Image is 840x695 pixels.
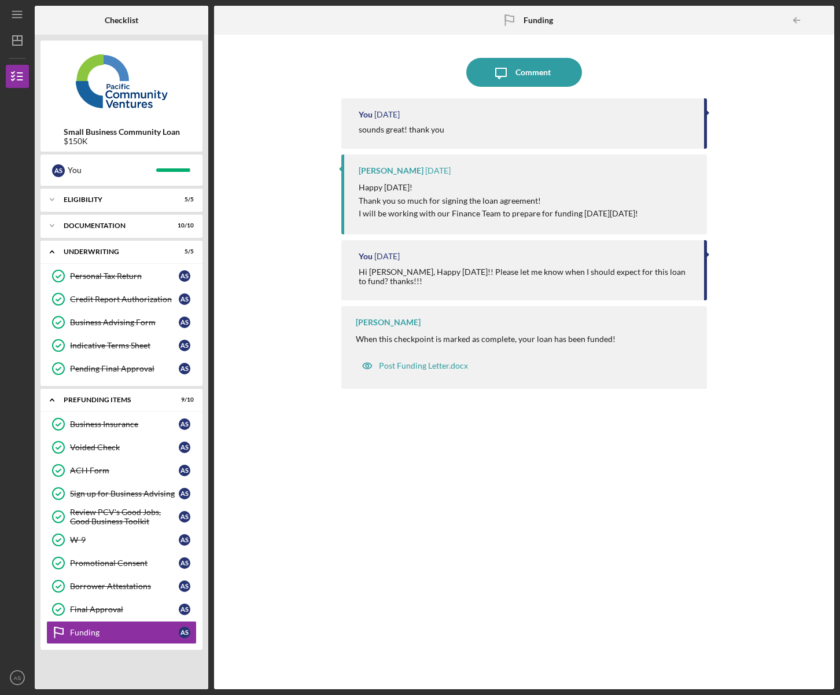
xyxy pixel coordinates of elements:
div: A S [179,511,190,523]
div: A S [179,317,190,328]
time: 2025-09-05 17:06 [374,110,400,119]
time: 2025-09-05 16:41 [425,166,451,175]
div: A S [52,164,65,177]
div: $150K [64,137,180,146]
div: A S [179,604,190,615]
div: Personal Tax Return [70,271,179,281]
b: Small Business Community Loan [64,127,180,137]
a: Final ApprovalAS [46,598,197,621]
div: Indicative Terms Sheet [70,341,179,350]
a: Review PCV's Good Jobs, Good Business ToolkitAS [46,505,197,528]
div: Credit Report Authorization [70,295,179,304]
div: ACH Form [70,466,179,475]
p: Happy [DATE]! [359,181,638,194]
a: Business InsuranceAS [46,413,197,436]
button: Comment [466,58,582,87]
div: Prefunding Items [64,396,165,403]
button: AS [6,666,29,689]
div: A S [179,627,190,638]
p: I will be working with our Finance Team to prepare for funding [DATE][DATE]! [359,207,638,220]
div: Documentation [64,222,165,229]
div: Funding [70,628,179,637]
div: A S [179,340,190,351]
div: Post Funding Letter.docx [379,361,468,370]
div: Business Insurance [70,420,179,429]
a: Personal Tax ReturnAS [46,264,197,288]
div: 9 / 10 [173,396,194,403]
a: Pending Final ApprovalAS [46,357,197,380]
div: Voided Check [70,443,179,452]
time: 2025-09-05 14:34 [374,252,400,261]
p: When this checkpoint is marked as complete, your loan has been funded! [356,333,616,345]
div: You [359,110,373,119]
a: Promotional ConsentAS [46,551,197,575]
div: Comment [515,58,551,87]
div: 5 / 5 [173,196,194,203]
button: Post Funding Letter.docx [356,354,474,377]
div: [PERSON_NAME] [359,166,423,175]
div: A S [179,580,190,592]
a: Borrower AttestationsAS [46,575,197,598]
div: A S [179,442,190,453]
a: Credit Report AuthorizationAS [46,288,197,311]
div: A S [179,270,190,282]
div: Pending Final Approval [70,364,179,373]
div: Sign up for Business Advising [70,489,179,498]
div: [PERSON_NAME] [356,318,421,327]
div: 10 / 10 [173,222,194,229]
div: A S [179,363,190,374]
a: FundingAS [46,621,197,644]
b: Funding [524,16,553,25]
div: Borrower Attestations [70,582,179,591]
a: W-9AS [46,528,197,551]
div: A S [179,293,190,305]
div: W-9 [70,535,179,545]
div: A S [179,557,190,569]
div: A S [179,534,190,546]
text: AS [14,675,21,681]
div: A S [179,465,190,476]
div: Underwriting [64,248,165,255]
div: A S [179,488,190,499]
div: Business Advising Form [70,318,179,327]
div: Hi [PERSON_NAME], Happy [DATE]!! Please let me know when I should expect for this loan to fund? t... [359,267,692,286]
a: Indicative Terms SheetAS [46,334,197,357]
div: Promotional Consent [70,558,179,568]
div: You [68,160,156,180]
div: Final Approval [70,605,179,614]
div: sounds great! thank you [359,125,444,134]
b: Checklist [105,16,138,25]
div: 5 / 5 [173,248,194,255]
div: A S [179,418,190,430]
img: Product logo [40,46,202,116]
p: Thank you so much for signing the loan agreement! [359,194,638,207]
a: Business Advising FormAS [46,311,197,334]
div: You [359,252,373,261]
a: Voided CheckAS [46,436,197,459]
a: Sign up for Business AdvisingAS [46,482,197,505]
div: Review PCV's Good Jobs, Good Business Toolkit [70,508,179,526]
a: ACH FormAS [46,459,197,482]
div: Eligibility [64,196,165,203]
